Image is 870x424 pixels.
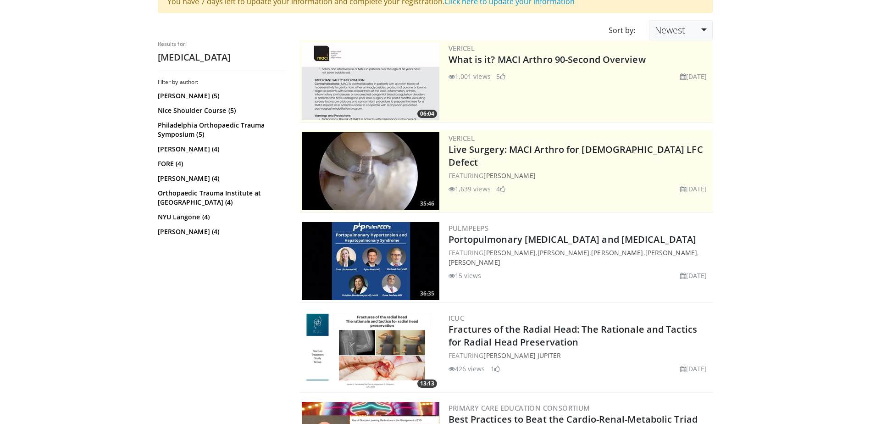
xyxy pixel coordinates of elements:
[449,403,590,413] a: Primary Care Education Consortium
[417,110,437,118] span: 06:04
[449,248,711,267] div: FEATURING , , , ,
[158,78,286,86] h3: Filter by author:
[158,91,284,100] a: [PERSON_NAME] (5)
[496,72,505,81] li: 5
[449,143,703,168] a: Live Surgery: MACI Arthro for [DEMOGRAPHIC_DATA] LFC Defect
[417,290,437,298] span: 36:35
[302,132,439,210] a: 35:46
[302,222,439,300] img: 49f71292-6fae-47de-abb3-e9f91651b70e.300x170_q85_crop-smart_upscale.jpg
[158,145,284,154] a: [PERSON_NAME] (4)
[302,132,439,210] img: eb023345-1e2d-4374-a840-ddbc99f8c97c.300x170_q85_crop-smart_upscale.jpg
[449,72,491,81] li: 1,001 views
[158,159,284,168] a: FORE (4)
[158,174,284,183] a: [PERSON_NAME] (4)
[449,351,711,360] div: FEATURING
[302,42,439,120] img: aa6cc8ed-3dbf-4b6a-8d82-4a06f68b6688.300x170_q85_crop-smart_upscale.jpg
[449,223,489,233] a: PulmPEEPs
[158,189,284,207] a: Orthopaedic Trauma Institute at [GEOGRAPHIC_DATA] (4)
[449,364,485,374] li: 426 views
[602,20,642,40] div: Sort by:
[496,184,505,194] li: 4
[158,212,284,222] a: NYU Langone (4)
[449,171,711,180] div: FEATURING
[645,248,697,257] a: [PERSON_NAME]
[483,248,535,257] a: [PERSON_NAME]
[449,134,475,143] a: Vericel
[158,51,286,63] h2: [MEDICAL_DATA]
[449,184,491,194] li: 1,639 views
[449,258,500,267] a: [PERSON_NAME]
[449,44,475,53] a: Vericel
[158,40,286,48] p: Results for:
[680,72,707,81] li: [DATE]
[158,106,284,115] a: Nice Shoulder Course (5)
[655,24,685,36] span: Newest
[649,20,712,40] a: Newest
[449,233,697,245] a: Portopulmonary [MEDICAL_DATA] and [MEDICAL_DATA]
[302,42,439,120] a: 06:04
[302,312,439,390] a: 13:13
[680,364,707,374] li: [DATE]
[158,227,284,236] a: [PERSON_NAME] (4)
[680,184,707,194] li: [DATE]
[491,364,500,374] li: 1
[680,271,707,280] li: [DATE]
[449,313,465,323] a: ICUC
[591,248,643,257] a: [PERSON_NAME]
[483,171,535,180] a: [PERSON_NAME]
[158,121,284,139] a: Philadelphia Orthopaedic Trauma Symposium (5)
[302,312,439,390] img: 28bb1a9b-507c-46c6-adf3-732da66a0791.png.300x170_q85_crop-smart_upscale.png
[449,323,698,348] a: Fractures of the Radial Head: The Rationale and Tactics for Radial Head Preservation
[538,248,589,257] a: [PERSON_NAME]
[302,222,439,300] a: 36:35
[483,351,561,360] a: [PERSON_NAME] Jupiter
[449,271,482,280] li: 15 views
[417,379,437,388] span: 13:13
[417,200,437,208] span: 35:46
[449,53,646,66] a: What is it? MACI Arthro 90-Second Overview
